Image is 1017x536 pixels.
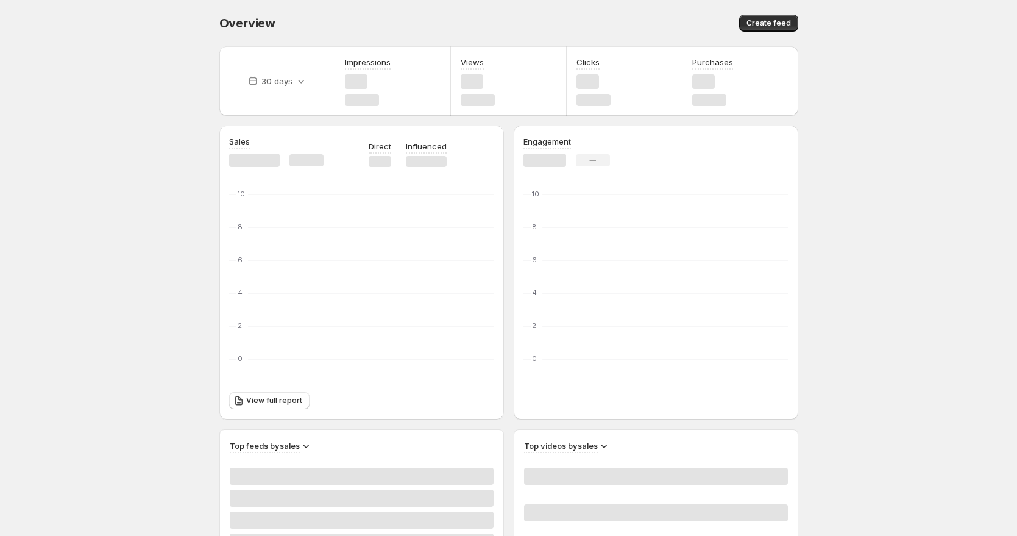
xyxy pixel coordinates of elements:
[229,135,250,148] h3: Sales
[238,223,243,231] text: 8
[532,255,537,264] text: 6
[238,190,245,198] text: 10
[461,56,484,68] h3: Views
[746,18,791,28] span: Create feed
[406,140,447,152] p: Influenced
[230,440,300,452] h3: Top feeds by sales
[238,354,243,363] text: 0
[219,16,275,30] span: Overview
[692,56,733,68] h3: Purchases
[524,440,598,452] h3: Top videos by sales
[739,15,798,32] button: Create feed
[532,321,536,330] text: 2
[532,288,537,297] text: 4
[369,140,391,152] p: Direct
[523,135,571,148] h3: Engagement
[261,75,292,87] p: 30 days
[238,288,243,297] text: 4
[532,354,537,363] text: 0
[576,56,600,68] h3: Clicks
[246,396,302,406] span: View full report
[238,255,243,264] text: 6
[532,190,539,198] text: 10
[238,321,242,330] text: 2
[532,223,537,231] text: 8
[229,392,310,409] a: View full report
[345,56,391,68] h3: Impressions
